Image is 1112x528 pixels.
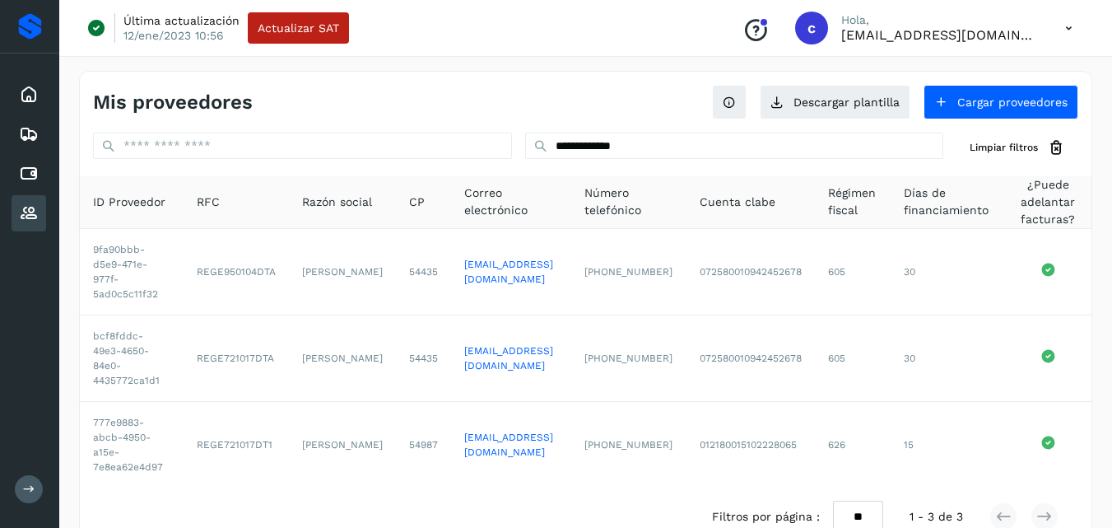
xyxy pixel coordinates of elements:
p: Hola, [841,13,1039,27]
span: Limpiar filtros [970,140,1038,155]
td: 605 [815,229,891,315]
div: Proveedores [12,195,46,231]
a: [EMAIL_ADDRESS][DOMAIN_NAME] [464,432,553,458]
p: contabilidad5@easo.com [841,27,1039,43]
h4: Mis proveedores [93,91,253,114]
td: 54987 [396,402,451,488]
button: Cargar proveedores [924,85,1078,119]
td: 605 [815,315,891,402]
td: 54435 [396,229,451,315]
button: Actualizar SAT [248,12,349,44]
td: REGE721017DTA [184,315,289,402]
td: 012180015102228065 [686,402,815,488]
span: Cuenta clabe [700,194,775,211]
a: [EMAIL_ADDRESS][DOMAIN_NAME] [464,345,553,371]
span: Correo electrónico [464,185,558,219]
td: bcf8fddc-49e3-4650-84e0-4435772ca1d1 [80,315,184,402]
span: 1 - 3 de 3 [910,508,963,526]
td: 072580010942452678 [686,315,815,402]
span: ¿Puede adelantar facturas? [1018,176,1078,228]
td: 15 [891,402,1004,488]
td: [PERSON_NAME] [289,229,396,315]
span: Razón social [302,194,372,211]
td: REGE950104DTA [184,229,289,315]
td: 54435 [396,315,451,402]
span: Actualizar SAT [258,22,339,34]
a: [EMAIL_ADDRESS][DOMAIN_NAME] [464,259,553,285]
td: 9fa90bbb-d5e9-471e-977f-5ad0c5c11f32 [80,229,184,315]
div: Embarques [12,116,46,152]
span: CP [409,194,425,211]
button: Descargar plantilla [760,85,910,119]
button: Limpiar filtros [956,133,1078,163]
p: Última actualización [123,13,240,28]
div: Inicio [12,77,46,113]
span: Número telefónico [584,185,673,219]
span: Régimen fiscal [828,185,877,219]
td: [PERSON_NAME] [289,402,396,488]
span: [PHONE_NUMBER] [584,439,672,451]
div: Cuentas por pagar [12,156,46,192]
span: Días de financiamiento [904,185,991,219]
p: 12/ene/2023 10:56 [123,28,224,43]
td: 30 [891,229,1004,315]
span: RFC [197,194,220,211]
td: REGE721017DT1 [184,402,289,488]
td: 777e9883-abcb-4950-a15e-7e8ea62e4d97 [80,402,184,488]
td: [PERSON_NAME] [289,315,396,402]
span: Filtros por página : [712,508,820,526]
td: 626 [815,402,891,488]
span: [PHONE_NUMBER] [584,353,672,364]
span: [PHONE_NUMBER] [584,266,672,278]
td: 072580010942452678 [686,229,815,315]
td: 30 [891,315,1004,402]
span: ID Proveedor [93,194,165,211]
